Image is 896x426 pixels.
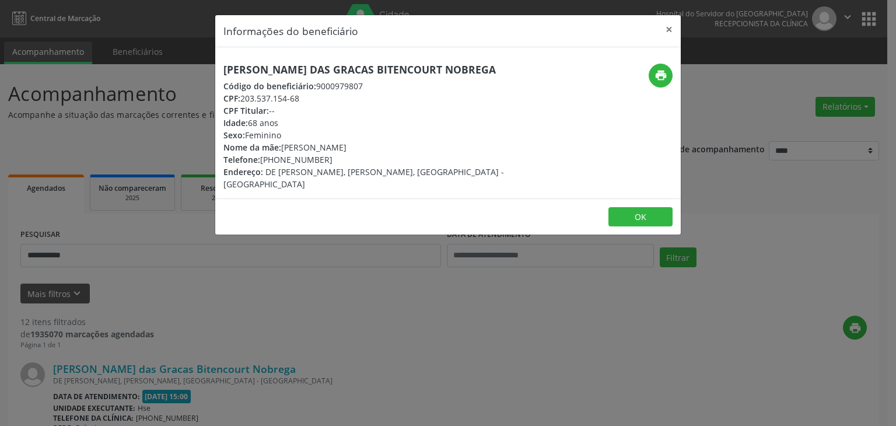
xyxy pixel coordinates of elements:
span: Endereço: [223,166,263,177]
span: Nome da mãe: [223,142,281,153]
div: 203.537.154-68 [223,92,517,104]
span: Código do beneficiário: [223,81,316,92]
div: -- [223,104,517,117]
h5: [PERSON_NAME] das Gracas Bitencourt Nobrega [223,64,517,76]
span: Idade: [223,117,248,128]
div: [PERSON_NAME] [223,141,517,153]
div: 9000979807 [223,80,517,92]
span: DE [PERSON_NAME], [PERSON_NAME], [GEOGRAPHIC_DATA] - [GEOGRAPHIC_DATA] [223,166,504,190]
div: [PHONE_NUMBER] [223,153,517,166]
h5: Informações do beneficiário [223,23,358,39]
span: CPF Titular: [223,105,269,116]
div: Feminino [223,129,517,141]
span: Telefone: [223,154,260,165]
button: OK [608,207,673,227]
span: CPF: [223,93,240,104]
button: print [649,64,673,88]
div: 68 anos [223,117,517,129]
i: print [654,69,667,82]
span: Sexo: [223,130,245,141]
button: Close [657,15,681,44]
